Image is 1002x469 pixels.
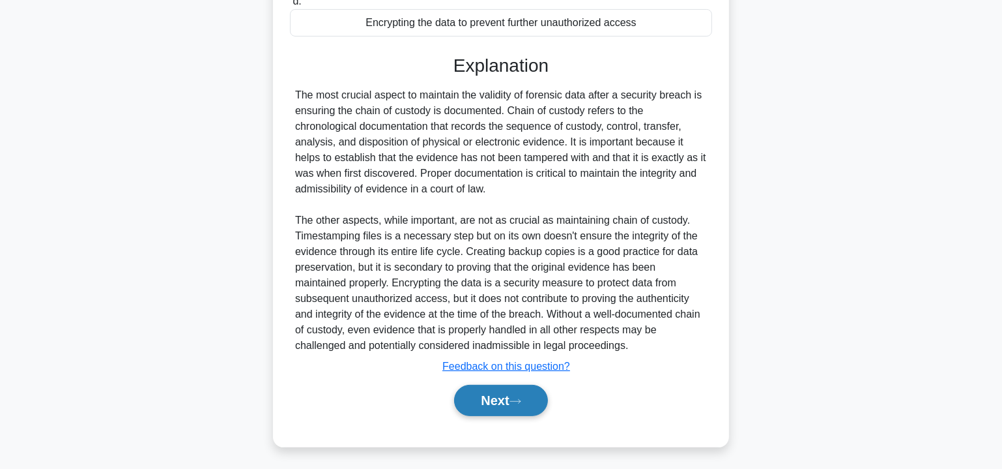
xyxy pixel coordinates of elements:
div: The most crucial aspect to maintain the validity of forensic data after a security breach is ensu... [295,87,707,354]
button: Next [454,385,547,416]
div: Encrypting the data to prevent further unauthorized access [290,9,712,37]
h3: Explanation [298,55,704,77]
a: Feedback on this question? [442,361,570,372]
